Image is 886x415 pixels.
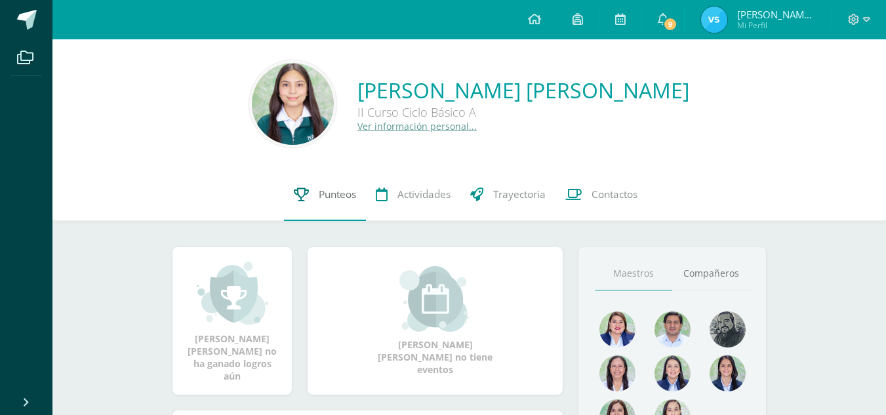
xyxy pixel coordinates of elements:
div: [PERSON_NAME] [PERSON_NAME] no ha ganado logros aún [186,260,279,382]
img: 9ac376e517150ea7a947938ae8e8916a.png [701,7,727,33]
a: Maestros [595,257,672,290]
img: 78f4197572b4db04b380d46154379998.png [599,355,635,391]
img: achievement_small.png [197,260,268,326]
span: Punteos [319,188,356,201]
a: Ver información personal... [357,120,477,132]
img: 378b528cdc553dac4b4df295a20f291a.png [252,63,334,145]
span: 9 [663,17,677,31]
a: Contactos [555,168,647,221]
a: Compañeros [672,257,750,290]
a: Actividades [366,168,460,221]
img: 1e7bfa517bf798cc96a9d855bf172288.png [654,311,691,347]
img: d4e0c534ae446c0d00535d3bb96704e9.png [710,355,746,391]
span: Actividades [397,188,451,201]
span: Contactos [592,188,637,201]
a: [PERSON_NAME] [PERSON_NAME] [357,76,689,104]
span: Mi Perfil [737,20,816,31]
div: [PERSON_NAME] [PERSON_NAME] no tiene eventos [370,266,501,376]
img: event_small.png [399,266,471,332]
a: Punteos [284,168,366,221]
span: [PERSON_NAME] [US_STATE] [737,8,816,21]
img: 135afc2e3c36cc19cf7f4a6ffd4441d1.png [599,311,635,347]
div: II Curso Ciclo Básico A [357,104,689,120]
a: Trayectoria [460,168,555,221]
img: 421193c219fb0d09e137c3cdd2ddbd05.png [654,355,691,391]
span: Trayectoria [493,188,546,201]
img: 4179e05c207095638826b52d0d6e7b97.png [710,311,746,347]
